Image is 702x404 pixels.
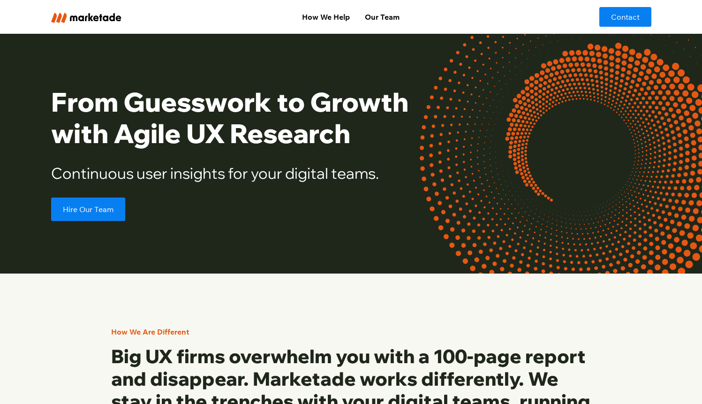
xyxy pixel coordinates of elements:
[111,326,189,337] div: How We Are Different
[294,8,357,26] a: How We Help
[51,198,125,221] a: Hire Our Team
[51,11,176,23] a: home
[51,86,453,149] h1: From Guesswork to Growth with Agile UX Research
[357,8,407,26] a: Our Team
[599,7,651,27] a: Contact
[51,164,453,182] h2: Continuous user insights for your digital teams.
